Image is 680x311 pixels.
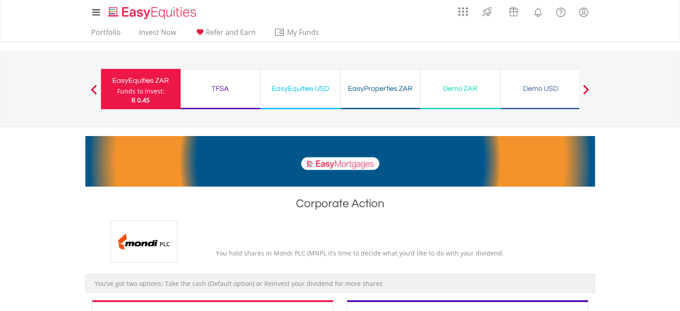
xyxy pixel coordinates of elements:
[346,82,415,95] div: EasyProperties ZAR
[117,87,165,96] div: Funds to invest:
[500,2,527,19] a: Vouchers
[216,249,504,257] span: You hold shares in Mondi PLC (MNP), it’s time to decide what you’d like to do with your dividend.
[88,28,124,42] a: Portfolio
[131,96,150,104] span: R 0.45
[506,82,575,95] div: Demo USD
[452,2,474,17] a: AppsGrid
[95,279,383,288] span: You’ve got two options: Take the cash (Default option) or Reinvest your dividend for more shares
[480,4,494,19] img: thrive-v2.svg
[106,74,175,87] div: EasyEquities ZAR
[266,82,335,95] div: EasyEquities USD
[85,89,103,98] button: Previous
[206,27,256,37] span: Refer and Earn
[549,2,572,20] a: FAQ's and Support
[506,4,521,19] img: vouchers-v2.svg
[191,28,259,42] a: Refer and Earn
[274,26,333,38] span: My Funds
[110,220,177,263] img: EQU.ZA.MNP.png
[458,7,468,17] img: grid-menu-icon.svg
[106,5,200,20] img: EasyEquities_Logo.png
[186,82,255,95] div: TFSA
[426,82,495,95] div: Demo ZAR
[572,2,595,22] a: My Profile
[577,89,595,98] button: Next
[527,2,549,20] a: Notifications
[135,28,180,42] a: Invest Now
[85,136,595,187] img: EasyMortage Promotion Banner
[85,196,595,216] h1: Corporate Action
[105,2,200,20] a: Home page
